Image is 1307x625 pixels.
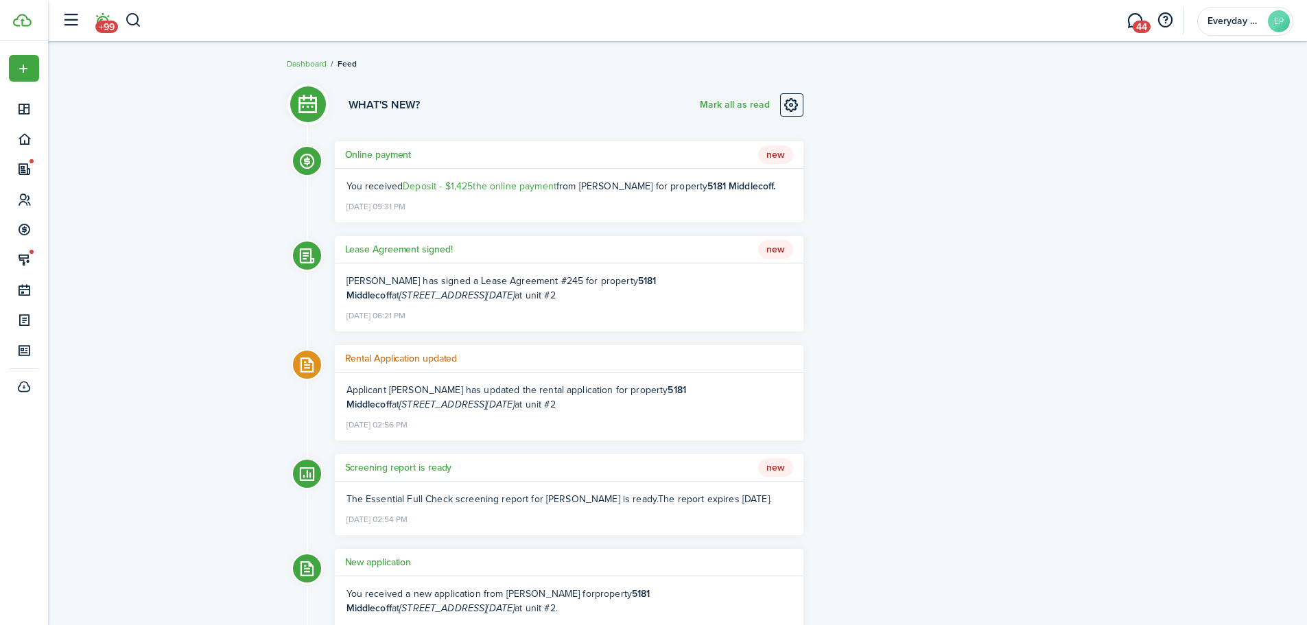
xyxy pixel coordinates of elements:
[1153,9,1177,32] button: Open resource center
[338,58,357,70] span: Feed
[346,383,687,412] span: Applicant [PERSON_NAME] has updated the rental application for property at at unit #2
[346,305,405,323] time: [DATE] 06:21 PM
[1268,10,1290,32] avatar-text: EP
[345,351,458,366] h5: Rental Application updated
[399,601,515,615] i: [STREET_ADDRESS][DATE]
[346,179,776,193] ng-component: You received from [PERSON_NAME] for property
[346,196,405,214] time: [DATE] 09:31 PM
[287,58,327,70] a: Dashboard
[346,587,650,615] b: 5181 Middlecoff
[345,148,412,162] h5: Online payment
[346,587,650,615] span: property at at unit #2
[345,242,453,257] h5: Lease Agreement signed!
[125,9,142,32] button: Search
[707,179,775,193] b: 5181 Middlecoff.
[346,509,408,527] time: [DATE] 02:54 PM
[346,274,657,303] b: 5181 Middlecoff
[403,179,473,193] span: Deposit - $1,425
[346,274,657,303] span: [PERSON_NAME] has signed a Lease Agreement #245 for property at at unit #2
[58,8,84,34] button: Open sidebar
[9,55,39,82] button: Open menu
[345,460,452,475] h5: Screening report is ready
[758,458,793,477] span: New
[1208,16,1262,26] span: Everyday Property Group, Everyday Capital LLC
[399,288,515,303] i: [STREET_ADDRESS][DATE]
[346,414,408,432] time: [DATE] 02:56 PM
[1133,21,1151,33] span: 44
[345,555,412,569] h5: New application
[758,240,793,259] span: New
[346,587,792,615] div: You received a new application from [PERSON_NAME] for .
[700,93,770,117] button: Mark all as read
[346,383,687,412] b: 5181 Middlecoff
[403,179,556,193] a: Deposit - $1,425the online payment
[13,14,32,27] img: TenantCloud
[399,397,515,412] i: [STREET_ADDRESS][DATE]
[346,492,772,506] ng-component: The Essential Full Check screening report for [PERSON_NAME] is ready. The report expires [DATE].
[349,97,420,113] h3: What's new?
[758,145,793,165] span: New
[1122,3,1148,38] a: Messaging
